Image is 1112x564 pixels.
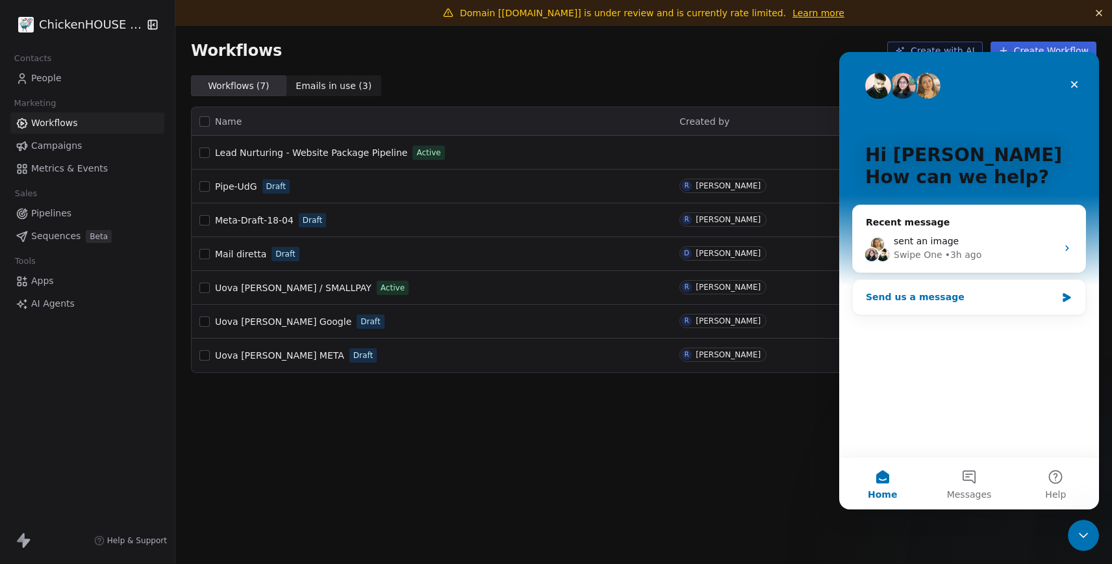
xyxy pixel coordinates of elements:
span: Tools [9,251,41,271]
span: Mail diretta [215,249,266,259]
img: 4.jpg [18,17,34,32]
span: Active [381,282,405,294]
div: [PERSON_NAME] [696,215,761,224]
div: [PERSON_NAME] [696,181,761,190]
a: People [10,68,164,89]
a: Lead Nurturing - Website Package Pipeline [215,146,407,159]
span: Marketing [8,94,62,113]
div: R [685,282,689,292]
div: R [685,316,689,326]
span: AI Agents [31,297,75,311]
span: Created by [679,116,729,127]
span: People [31,71,62,85]
div: [PERSON_NAME] [696,249,761,258]
div: R [685,350,689,360]
span: Help & Support [107,535,167,546]
a: Pipelines [10,203,164,224]
span: Active [416,147,440,159]
div: D [684,248,689,259]
span: Draft [360,316,380,327]
span: Sequences [31,229,81,243]
span: Name [215,115,242,129]
span: Draft [266,181,286,192]
span: Pipelines [31,207,71,220]
a: Mail diretta [215,248,266,261]
span: Meta-Draft-18-04 [215,215,294,225]
span: Apps [31,274,54,288]
iframe: Intercom live chat [1068,520,1099,551]
iframe: Intercom live chat [839,52,1099,509]
span: Uova [PERSON_NAME] / SMALLPAY [215,283,372,293]
span: Draft [353,350,373,361]
img: website_grey.svg [21,34,31,44]
img: logo_orange.svg [21,21,31,31]
div: Dominio: [DOMAIN_NAME] [34,34,145,44]
a: Uova [PERSON_NAME] META [215,349,344,362]
a: Workflows [10,112,164,134]
button: Create Workflow [991,42,1096,60]
span: Uova [PERSON_NAME] Google [215,316,351,327]
span: Workflows [191,42,282,60]
img: tab_keywords_by_traffic_grey.svg [131,75,141,86]
span: Sales [9,184,43,203]
div: [PERSON_NAME] [696,350,761,359]
a: Learn more [792,6,844,19]
div: Dominio [68,77,99,85]
a: Uova [PERSON_NAME] / SMALLPAY [215,281,372,294]
div: v 4.0.25 [36,21,64,31]
button: ChickenHOUSE snc [16,14,138,36]
a: Meta-Draft-18-04 [215,214,294,227]
span: Domain [[DOMAIN_NAME]] is under review and is currently rate limited. [460,8,786,18]
div: R [685,181,689,191]
span: Contacts [8,49,57,68]
div: R [685,214,689,225]
button: Create with AI [887,42,983,60]
img: tab_domain_overview_orange.svg [54,75,64,86]
span: Metrics & Events [31,162,108,175]
a: Metrics & Events [10,158,164,179]
span: Uova [PERSON_NAME] META [215,350,344,361]
span: Draft [303,214,322,226]
span: Lead Nurturing - Website Package Pipeline [215,147,407,158]
a: Campaigns [10,135,164,157]
span: Workflows [31,116,78,130]
span: Pipe-UdG [215,181,257,192]
a: Uova [PERSON_NAME] Google [215,315,351,328]
span: Draft [275,248,295,260]
div: [PERSON_NAME] [696,283,761,292]
a: AI Agents [10,293,164,314]
span: ChickenHOUSE snc [39,16,143,33]
a: Pipe-UdG [215,180,257,193]
a: SequencesBeta [10,225,164,247]
a: Apps [10,270,164,292]
a: Help & Support [94,535,167,546]
span: Campaigns [31,139,82,153]
span: Beta [86,230,112,243]
span: Emails in use ( 3 ) [296,79,372,93]
div: [PERSON_NAME] [696,316,761,326]
div: Keyword (traffico) [145,77,216,85]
